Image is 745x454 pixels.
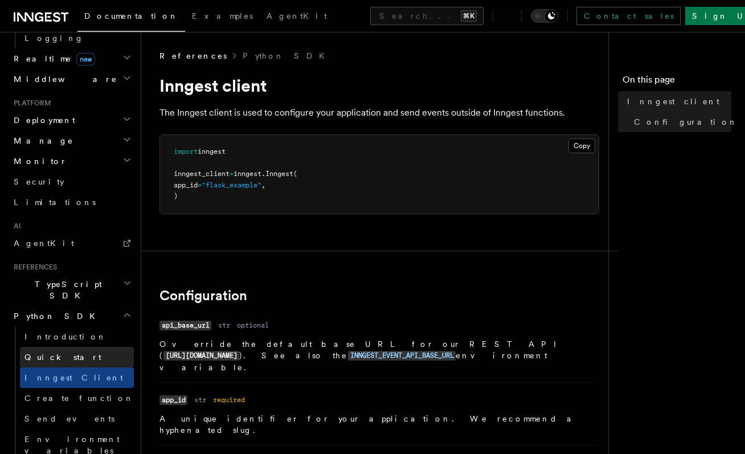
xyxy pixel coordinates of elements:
span: . [261,170,265,178]
dd: optional [237,321,269,330]
button: Manage [9,130,134,151]
a: Limitations [9,192,134,212]
span: Quick start [24,353,101,362]
span: "flask_example" [202,181,261,189]
span: Send events [24,414,114,423]
dd: str [194,395,206,404]
span: Python SDK [9,310,102,322]
dd: required [213,395,245,404]
span: inngest_client [174,170,230,178]
dd: str [218,321,230,330]
a: Documentation [77,3,185,32]
span: AgentKit [14,239,74,248]
button: TypeScript SDK [9,274,134,306]
span: AI [9,222,21,231]
h4: On this page [623,73,731,91]
span: TypeScript SDK [9,279,123,301]
span: Security [14,177,64,186]
button: Search...⌘K [370,7,484,25]
span: Create function [24,394,134,403]
span: Inngest client [627,96,719,107]
a: Logging [20,28,134,48]
span: app_id [174,181,198,189]
span: Monitor [9,156,67,167]
span: Inngest [265,170,293,178]
span: ) [174,192,178,200]
a: Configuration [159,288,247,304]
a: Send events [20,408,134,429]
span: References [159,50,227,62]
span: inngest [234,170,261,178]
span: Configuration [634,116,738,128]
button: Python SDK [9,306,134,326]
span: = [230,170,234,178]
span: new [76,53,95,66]
a: Contact sales [576,7,681,25]
span: Middleware [9,73,117,85]
span: Limitations [14,198,96,207]
a: Inngest client [623,91,731,112]
span: Realtime [9,53,95,64]
a: Introduction [20,326,134,347]
p: The Inngest client is used to configure your application and send events outside of Inngest funct... [159,105,599,121]
code: [URL][DOMAIN_NAME] [163,351,239,361]
span: Deployment [9,114,75,126]
h1: Inngest client [159,75,599,96]
span: Examples [192,11,253,21]
a: Security [9,171,134,192]
a: Examples [185,3,260,31]
span: import [174,148,198,156]
a: Create function [20,388,134,408]
span: = [198,181,202,189]
a: Quick start [20,347,134,367]
p: Override the default base URL for our REST API ( ). See also the environment variable. [159,338,597,373]
span: AgentKit [267,11,327,21]
code: api_base_url [159,321,211,330]
span: Introduction [24,332,107,341]
p: A unique identifier for your application. We recommend a hyphenated slug. [159,413,597,436]
a: AgentKit [260,3,334,31]
a: AgentKit [9,233,134,253]
span: ( [293,170,297,178]
a: Inngest Client [20,367,134,388]
span: Logging [24,34,84,43]
span: Platform [9,99,51,108]
a: Configuration [629,112,731,132]
span: Inngest Client [24,373,123,382]
span: Documentation [84,11,178,21]
a: INNGEST_EVENT_API_BASE_URL [348,351,456,360]
span: inngest [198,148,226,156]
code: app_id [159,395,187,405]
span: , [261,181,265,189]
span: Manage [9,135,73,146]
span: References [9,263,57,272]
button: Deployment [9,110,134,130]
kbd: ⌘K [461,10,477,22]
button: Toggle dark mode [531,9,558,23]
button: Middleware [9,69,134,89]
button: Realtimenew [9,48,134,69]
button: Copy [568,138,595,153]
a: Python SDK [243,50,331,62]
button: Monitor [9,151,134,171]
